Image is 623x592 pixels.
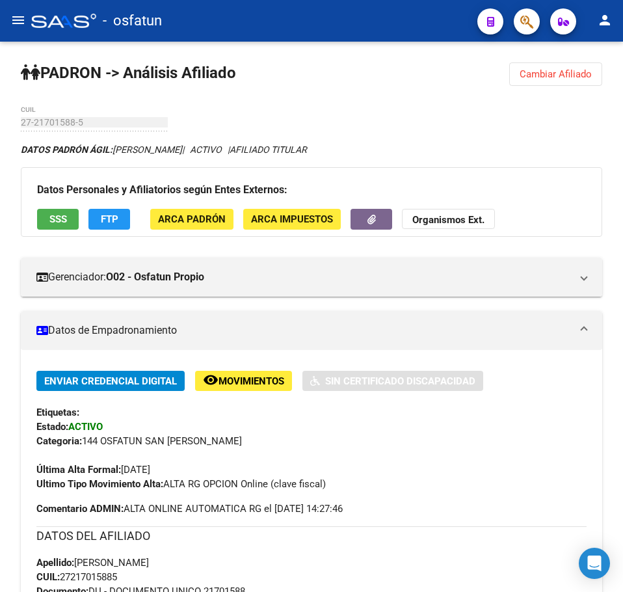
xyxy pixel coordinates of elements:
[36,371,185,391] button: Enviar Credencial Digital
[21,144,307,155] i: | ACTIVO |
[103,7,162,35] span: - osfatun
[36,464,121,476] strong: Última Alta Formal:
[37,181,586,199] h3: Datos Personales y Afiliatorios según Entes Externos:
[520,68,592,80] span: Cambiar Afiliado
[36,434,587,448] div: 144 OSFATUN SAN [PERSON_NAME]
[579,548,610,579] div: Open Intercom Messenger
[36,557,149,569] span: [PERSON_NAME]
[49,214,67,226] span: SSS
[195,371,292,391] button: Movimientos
[21,144,113,155] strong: DATOS PADRÓN ÁGIL:
[302,371,483,391] button: Sin Certificado Discapacidad
[36,407,79,418] strong: Etiquetas:
[36,323,571,338] mat-panel-title: Datos de Empadronamiento
[101,214,118,226] span: FTP
[251,214,333,226] span: ARCA Impuestos
[36,464,150,476] span: [DATE]
[36,435,82,447] strong: Categoria:
[36,527,587,545] h3: DATOS DEL AFILIADO
[36,557,74,569] strong: Apellido:
[243,209,341,229] button: ARCA Impuestos
[10,12,26,28] mat-icon: menu
[325,375,475,387] span: Sin Certificado Discapacidad
[44,375,177,387] span: Enviar Credencial Digital
[21,311,602,350] mat-expansion-panel-header: Datos de Empadronamiento
[21,64,236,82] strong: PADRON -> Análisis Afiliado
[36,503,124,515] strong: Comentario ADMIN:
[402,209,495,229] button: Organismos Ext.
[36,571,60,583] strong: CUIL:
[150,209,233,229] button: ARCA Padrón
[203,372,219,388] mat-icon: remove_red_eye
[509,62,602,86] button: Cambiar Afiliado
[412,215,484,226] strong: Organismos Ext.
[230,144,307,155] span: AFILIADO TITULAR
[36,478,163,490] strong: Ultimo Tipo Movimiento Alta:
[36,502,343,516] span: ALTA ONLINE AUTOMATICA RG el [DATE] 14:27:46
[106,270,204,284] strong: O02 - Osfatun Propio
[36,478,326,490] span: ALTA RG OPCION Online (clave fiscal)
[219,375,284,387] span: Movimientos
[597,12,613,28] mat-icon: person
[158,214,226,226] span: ARCA Padrón
[68,421,103,433] strong: ACTIVO
[36,270,571,284] mat-panel-title: Gerenciador:
[21,144,182,155] span: [PERSON_NAME]
[36,571,117,583] span: 27217015885
[88,209,130,229] button: FTP
[21,258,602,297] mat-expansion-panel-header: Gerenciador:O02 - Osfatun Propio
[36,421,68,433] strong: Estado:
[37,209,79,229] button: SSS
